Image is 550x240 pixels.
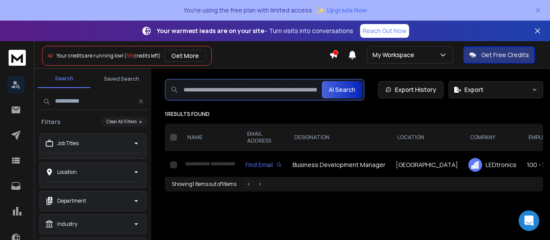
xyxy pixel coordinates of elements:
[9,50,26,66] img: logo
[463,46,535,64] button: Get Free Credits
[240,124,287,151] th: EMAIL ADDRESS
[101,117,148,127] button: Clear All Filters
[38,118,64,126] h3: Filters
[322,81,362,98] button: AI Search
[315,4,325,16] span: ✨
[463,124,522,151] th: COMPANY
[481,51,529,59] p: Get Free Credits
[126,52,133,59] span: 99
[38,70,90,88] button: Search
[363,27,406,35] p: Reach Out Now
[391,151,463,179] td: [GEOGRAPHIC_DATA]
[373,51,418,59] p: My Workspace
[468,158,516,172] div: LEDtronics
[157,27,264,35] strong: Your warmest leads are on your site
[378,81,443,98] a: Export History
[287,124,391,151] th: DESIGNATION
[327,6,367,15] span: Upgrade Now
[519,210,539,231] div: Open Intercom Messenger
[57,169,77,176] p: Location
[56,52,123,59] span: Your credits are running low!
[391,124,463,151] th: LOCATION
[57,140,79,147] p: Job Titles
[360,24,409,38] a: Reach Out Now
[183,6,312,15] p: You're using the free plan with limited access
[172,181,236,188] div: Showing 1 items out of 1 items
[180,124,240,151] th: NAME
[287,151,391,179] td: Business Development Manager
[95,70,148,88] button: Saved Search
[164,50,206,62] button: Get More
[157,27,353,35] p: – Turn visits into conversations
[124,52,161,59] span: ( credits left)
[245,161,282,169] div: Find Email
[464,85,483,94] span: Export
[315,2,367,19] button: ✨Upgrade Now
[57,197,86,204] p: Department
[165,111,543,118] p: 1 results found
[57,221,77,228] p: Industry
